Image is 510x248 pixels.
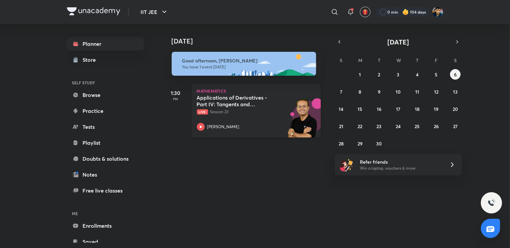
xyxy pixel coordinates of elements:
button: September 1, 2025 [355,69,366,80]
a: Playlist [67,136,144,149]
button: IIT JEE [137,5,172,19]
p: You have 1 event [DATE] [182,64,310,70]
p: Win a laptop, vouchers & more [360,165,441,171]
button: September 17, 2025 [393,104,403,114]
button: September 12, 2025 [431,86,441,97]
img: ttu [487,199,495,207]
abbr: September 6, 2025 [454,71,457,78]
a: Company Logo [67,7,120,17]
abbr: September 8, 2025 [359,89,362,95]
abbr: September 19, 2025 [434,106,438,112]
button: September 9, 2025 [374,86,384,97]
abbr: Friday [435,57,437,63]
button: [DATE] [344,37,453,46]
a: Planner [67,37,144,50]
button: September 3, 2025 [393,69,403,80]
abbr: September 5, 2025 [435,71,437,78]
button: September 26, 2025 [431,121,441,131]
h4: [DATE] [172,37,327,45]
button: September 29, 2025 [355,138,366,149]
button: September 5, 2025 [431,69,441,80]
button: September 21, 2025 [336,121,346,131]
button: avatar [360,7,370,17]
p: Mathematics [197,89,315,93]
button: September 11, 2025 [412,86,423,97]
button: September 7, 2025 [336,86,346,97]
abbr: September 15, 2025 [358,106,363,112]
button: September 28, 2025 [336,138,346,149]
abbr: Wednesday [396,57,401,63]
button: September 8, 2025 [355,86,366,97]
abbr: September 11, 2025 [415,89,419,95]
h5: 1:30 [162,89,189,97]
button: September 27, 2025 [450,121,461,131]
h5: Applications of Derivatives - Part IV: Tangents and Normals [197,94,279,108]
a: Notes [67,168,144,181]
h6: Good afternoon, [PERSON_NAME] [182,58,310,64]
abbr: Saturday [454,57,457,63]
abbr: September 29, 2025 [358,140,363,147]
button: September 22, 2025 [355,121,366,131]
img: SHREYANSH GUPTA [432,6,443,18]
abbr: September 14, 2025 [339,106,343,112]
a: Tests [67,120,144,133]
span: Live [197,109,208,115]
abbr: September 3, 2025 [397,71,399,78]
img: streak [402,9,409,15]
span: [DATE] [387,38,409,46]
abbr: Sunday [340,57,342,63]
abbr: September 21, 2025 [339,123,343,129]
abbr: September 1, 2025 [359,71,361,78]
button: September 16, 2025 [374,104,384,114]
a: Free live classes [67,184,144,197]
p: [PERSON_NAME] [207,124,240,130]
abbr: September 22, 2025 [358,123,363,129]
button: September 10, 2025 [393,86,403,97]
abbr: September 7, 2025 [340,89,342,95]
img: Company Logo [67,7,120,15]
div: Store [83,56,100,64]
button: September 15, 2025 [355,104,366,114]
abbr: September 17, 2025 [396,106,400,112]
abbr: September 20, 2025 [453,106,458,112]
img: avatar [362,9,368,15]
abbr: September 16, 2025 [377,106,381,112]
a: Enrollments [67,219,144,232]
button: September 30, 2025 [374,138,384,149]
a: Browse [67,88,144,102]
abbr: Tuesday [378,57,380,63]
abbr: September 23, 2025 [377,123,382,129]
abbr: September 26, 2025 [434,123,439,129]
button: September 20, 2025 [450,104,461,114]
button: September 25, 2025 [412,121,423,131]
abbr: September 12, 2025 [434,89,438,95]
button: September 14, 2025 [336,104,346,114]
abbr: September 30, 2025 [376,140,382,147]
button: September 23, 2025 [374,121,384,131]
p: PM [162,97,189,101]
abbr: September 18, 2025 [415,106,420,112]
img: unacademy [284,98,321,144]
a: Doubts & solutions [67,152,144,165]
button: September 6, 2025 [450,69,461,80]
abbr: September 4, 2025 [416,71,419,78]
abbr: September 13, 2025 [453,89,458,95]
abbr: September 25, 2025 [415,123,420,129]
abbr: September 27, 2025 [453,123,458,129]
img: referral [340,158,353,171]
h6: SELF STUDY [67,77,144,88]
a: Store [67,53,144,66]
button: September 2, 2025 [374,69,384,80]
abbr: Thursday [416,57,419,63]
button: September 19, 2025 [431,104,441,114]
abbr: September 2, 2025 [378,71,380,78]
img: afternoon [172,52,316,76]
button: September 13, 2025 [450,86,461,97]
h6: Refer friends [360,158,441,165]
button: September 18, 2025 [412,104,423,114]
abbr: September 10, 2025 [396,89,401,95]
button: September 4, 2025 [412,69,423,80]
abbr: September 24, 2025 [396,123,401,129]
abbr: September 28, 2025 [339,140,344,147]
abbr: September 9, 2025 [378,89,380,95]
